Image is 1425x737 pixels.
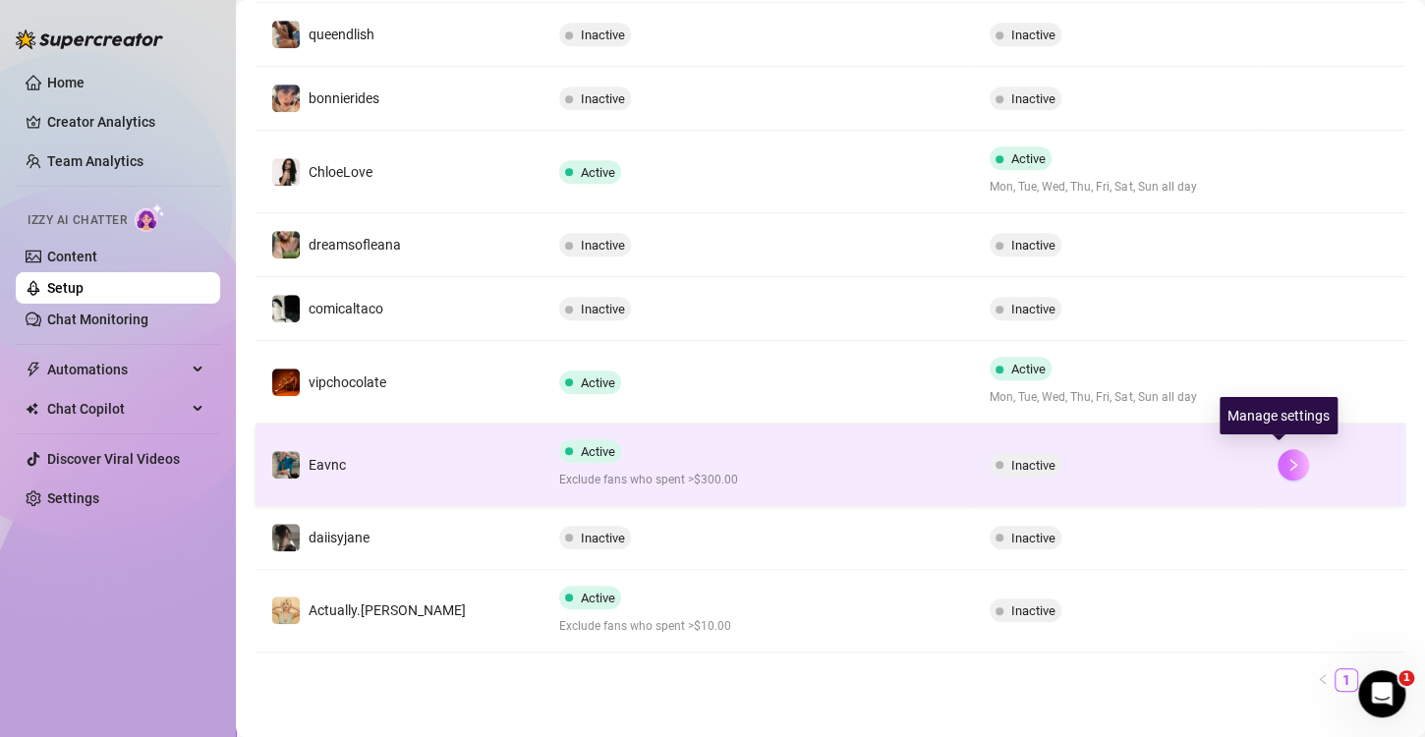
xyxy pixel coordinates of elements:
span: ChloeLove [309,164,372,180]
iframe: Intercom live chat [1358,670,1405,717]
span: Inactive [581,531,625,545]
img: dreamsofleana [272,231,300,258]
span: daiisyjane [309,530,370,545]
span: Inactive [581,302,625,316]
span: Inactive [1011,458,1055,473]
img: Chat Copilot [26,402,38,416]
a: Creator Analytics [47,106,204,138]
a: Home [47,75,85,90]
span: Chat Copilot [47,393,187,425]
a: Chat Monitoring [47,312,148,327]
span: Exclude fans who spent >$300.00 [559,471,959,489]
span: Automations [47,354,187,385]
li: Next Page [1382,668,1405,692]
a: Content [47,249,97,264]
a: Discover Viral Videos [47,451,180,467]
span: left [1317,673,1329,685]
span: Eavnc [309,457,346,473]
a: 2 [1359,669,1381,691]
img: queendlish [272,21,300,48]
span: Inactive [1011,302,1055,316]
span: 1 [1398,670,1414,686]
span: Active [581,591,615,605]
span: Actually.[PERSON_NAME] [309,602,466,618]
button: right [1382,668,1405,692]
span: queendlish [309,27,374,42]
span: Active [1011,151,1046,166]
span: right [1286,458,1300,472]
span: Mon, Tue, Wed, Thu, Fri, Sat, Sun all day [990,178,1246,197]
span: Inactive [581,91,625,106]
span: Inactive [1011,531,1055,545]
span: Active [581,444,615,459]
img: vipchocolate [272,368,300,396]
span: vipchocolate [309,374,386,390]
span: Active [581,375,615,390]
li: Previous Page [1311,668,1335,692]
span: Inactive [1011,238,1055,253]
img: AI Chatter [135,203,165,232]
span: Active [1011,362,1046,376]
span: Active [581,165,615,180]
img: daiisyjane [272,524,300,551]
span: Mon, Tue, Wed, Thu, Fri, Sat, Sun all day [990,388,1246,407]
a: 1 [1336,669,1357,691]
span: dreamsofleana [309,237,401,253]
span: Inactive [1011,603,1055,618]
img: ChloeLove [272,158,300,186]
span: Inactive [581,238,625,253]
img: comicaltaco [272,295,300,322]
span: bonnierides [309,90,379,106]
span: Inactive [581,28,625,42]
span: Izzy AI Chatter [28,211,127,230]
div: Manage settings [1220,397,1338,434]
img: Actually.Maria [272,596,300,624]
span: thunderbolt [26,362,41,377]
a: Team Analytics [47,153,143,169]
a: Setup [47,280,84,296]
span: Inactive [1011,28,1055,42]
span: Inactive [1011,91,1055,106]
img: Eavnc [272,451,300,479]
img: logo-BBDzfeDw.svg [16,29,163,49]
button: left [1311,668,1335,692]
button: right [1278,449,1309,481]
li: 2 [1358,668,1382,692]
span: comicaltaco [309,301,383,316]
span: Exclude fans who spent >$10.00 [559,617,959,636]
img: bonnierides [272,85,300,112]
li: 1 [1335,668,1358,692]
a: Settings [47,490,99,506]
